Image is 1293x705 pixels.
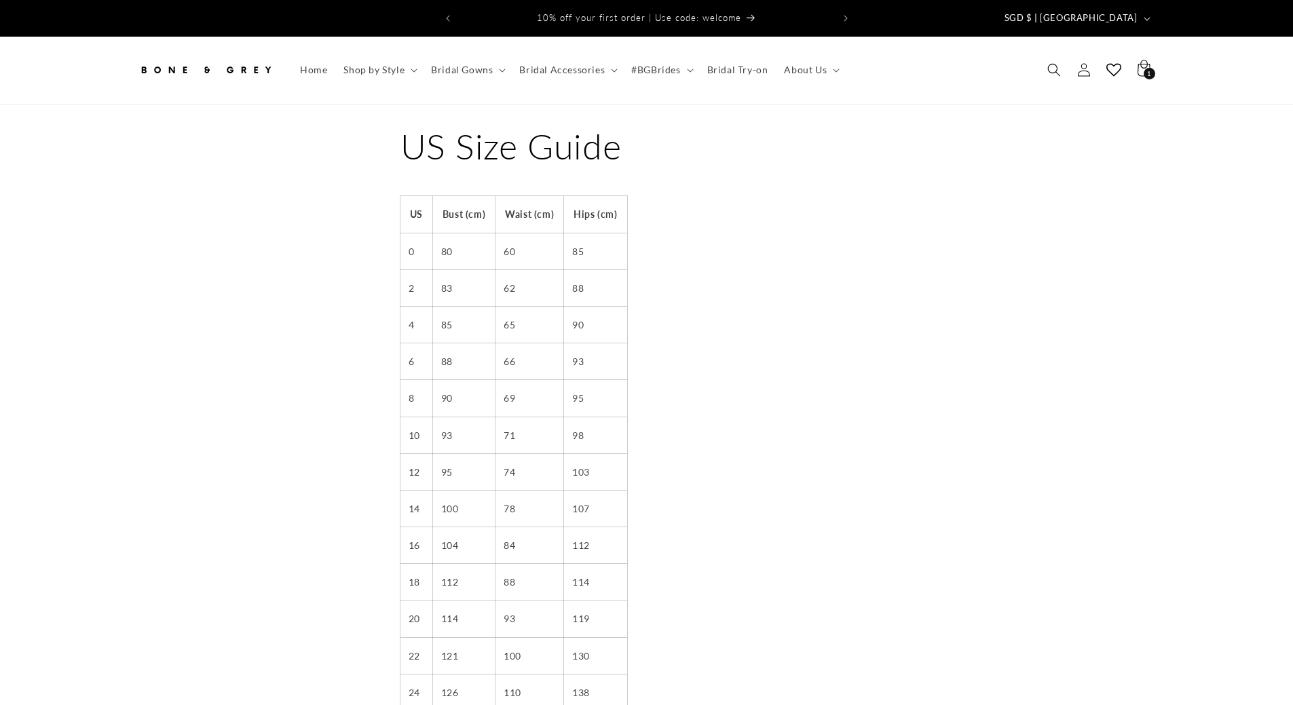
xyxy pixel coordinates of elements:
[707,64,768,76] span: Bridal Try-on
[495,269,564,306] td: 62
[138,55,274,85] img: Bone and Grey Bridal
[495,453,564,490] td: 74
[432,601,495,637] td: 114
[400,233,433,269] td: 0
[495,601,564,637] td: 93
[495,380,564,417] td: 69
[784,64,827,76] span: About Us
[400,380,433,417] td: 8
[495,196,564,233] th: Waist (cm)
[132,50,278,90] a: Bone and Grey Bridal
[495,233,564,269] td: 60
[432,269,495,306] td: 83
[564,527,627,564] td: 112
[564,380,627,417] td: 95
[564,601,627,637] td: 119
[432,417,495,453] td: 93
[432,343,495,380] td: 88
[400,123,893,170] h1: US Size Guide
[343,64,405,76] span: Shop by Style
[432,490,495,527] td: 100
[495,564,564,601] td: 88
[433,5,463,31] button: Previous announcement
[564,306,627,343] td: 90
[564,417,627,453] td: 98
[1039,55,1069,85] summary: Search
[400,306,433,343] td: 4
[631,64,680,76] span: #BGBrides
[564,196,627,233] th: Hips (cm)
[776,56,845,84] summary: About Us
[564,269,627,306] td: 88
[400,343,433,380] td: 6
[511,56,623,84] summary: Bridal Accessories
[495,343,564,380] td: 66
[495,637,564,674] td: 100
[431,64,493,76] span: Bridal Gowns
[432,196,495,233] th: Bust (cm)
[400,196,433,233] th: US
[400,269,433,306] td: 2
[423,56,511,84] summary: Bridal Gowns
[300,64,327,76] span: Home
[400,453,433,490] td: 12
[623,56,698,84] summary: #BGBrides
[400,637,433,674] td: 22
[400,527,433,564] td: 16
[495,306,564,343] td: 65
[564,453,627,490] td: 103
[699,56,776,84] a: Bridal Try-on
[400,564,433,601] td: 18
[432,564,495,601] td: 112
[537,12,741,23] span: 10% off your first order | Use code: welcome
[292,56,335,84] a: Home
[1005,12,1138,25] span: SGD $ | [GEOGRAPHIC_DATA]
[495,417,564,453] td: 71
[1147,68,1151,79] span: 1
[564,490,627,527] td: 107
[432,637,495,674] td: 121
[564,233,627,269] td: 85
[564,343,627,380] td: 93
[400,490,433,527] td: 14
[432,527,495,564] td: 104
[495,490,564,527] td: 78
[400,601,433,637] td: 20
[432,380,495,417] td: 90
[432,453,495,490] td: 95
[432,306,495,343] td: 85
[519,64,605,76] span: Bridal Accessories
[831,5,861,31] button: Next announcement
[564,564,627,601] td: 114
[400,417,433,453] td: 10
[495,527,564,564] td: 84
[335,56,423,84] summary: Shop by Style
[432,233,495,269] td: 80
[996,5,1156,31] button: SGD $ | [GEOGRAPHIC_DATA]
[564,637,627,674] td: 130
